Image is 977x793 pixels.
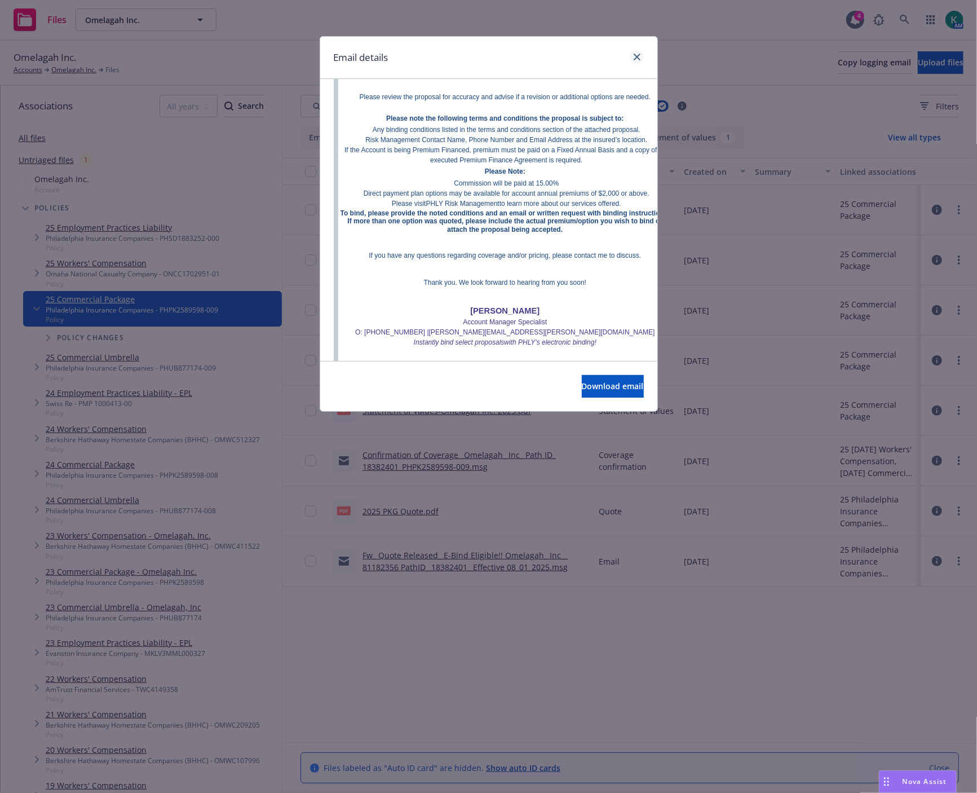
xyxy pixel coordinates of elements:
[414,338,505,346] a: Instantly bind select proposals
[360,93,651,101] span: Please review the proposal for accuracy and advise if a revision or additional options are needed.
[582,381,644,391] span: Download email
[426,200,499,208] a: PHLY Risk Management
[373,126,640,134] span: Any binding conditions listed in the terms and conditions section of the attached proposal.
[392,200,621,208] span: Please visit to learn more about our services offered.
[365,136,647,144] span: Risk Management Contact Name, Phone Number and Email Address at the insured’s location.
[485,168,525,175] span: Please Note:
[355,328,655,336] span: O: [PHONE_NUMBER] |
[344,146,668,164] span: If the Account is being Premium Financed, premium must be paid on a Fixed Annual Basis and a copy...
[582,375,644,398] button: Download email
[903,777,947,786] span: Nova Assist
[364,190,649,197] span: Direct payment plan options may be available for account annual premiums of $2,000 or above.
[454,179,559,187] span: Commission will be paid at 15.00%
[414,338,596,346] i: with PHLY’s electronic binding!
[630,50,644,64] a: close
[334,50,388,65] h1: Email details
[879,770,957,793] button: Nova Assist
[386,114,624,122] span: Please note the following terms and conditions the proposal is subject to:
[429,328,655,336] a: [PERSON_NAME][EMAIL_ADDRESS][PERSON_NAME][DOMAIN_NAME]
[463,318,547,326] span: Account Manager Specialist
[879,771,894,792] div: Drag to move
[369,252,641,259] span: If you have any questions regarding coverage and/or pricing, please contact me to discuss.
[424,279,587,287] span: Thank you. We look forward to hearing from you soon!
[341,209,670,234] span: To bind, please provide the noted conditions and an email or written request with binding instruc...
[470,306,540,315] span: [PERSON_NAME]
